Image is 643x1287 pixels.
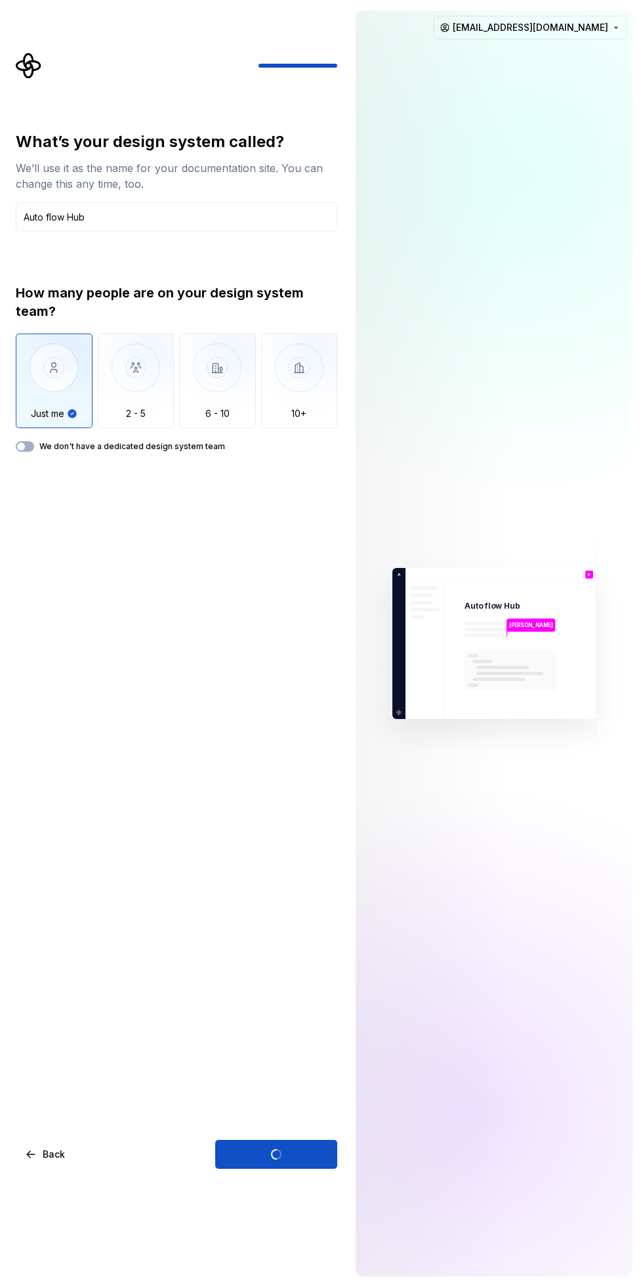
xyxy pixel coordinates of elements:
p: K [588,573,591,577]
button: [EMAIL_ADDRESS][DOMAIN_NAME] [434,16,627,39]
svg: Supernova Logo [16,53,42,79]
label: We don't have a dedicated design system team [39,441,225,452]
button: Back [16,1140,76,1169]
span: [EMAIL_ADDRESS][DOMAIN_NAME] [453,21,608,34]
span: Back [43,1148,65,1161]
p: [PERSON_NAME] [509,621,553,629]
p: A [395,571,401,578]
div: We’ll use it as the name for your documentation site. You can change this any time, too. [16,160,337,192]
p: Auto flow Hub [465,601,520,611]
div: What’s your design system called? [16,131,337,152]
div: How many people are on your design system team? [16,284,337,320]
input: Design system name [16,202,337,231]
